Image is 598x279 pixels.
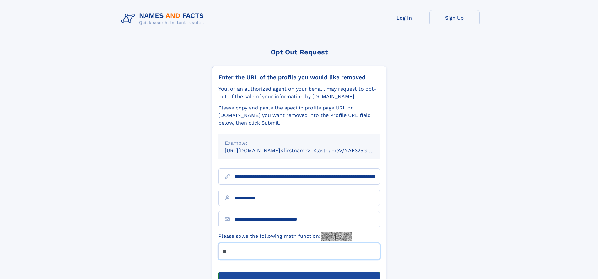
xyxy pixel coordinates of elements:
[218,74,380,81] div: Enter the URL of the profile you would like removed
[225,139,374,147] div: Example:
[119,10,209,27] img: Logo Names and Facts
[225,148,392,153] small: [URL][DOMAIN_NAME]<firstname>_<lastname>/NAF325G-xxxxxxxx
[218,85,380,100] div: You, or an authorized agent on your behalf, may request to opt-out of the sale of your informatio...
[429,10,480,25] a: Sign Up
[218,104,380,127] div: Please copy and paste the specific profile page URL on [DOMAIN_NAME] you want removed into the Pr...
[379,10,429,25] a: Log In
[212,48,386,56] div: Opt Out Request
[218,232,352,241] label: Please solve the following math function:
